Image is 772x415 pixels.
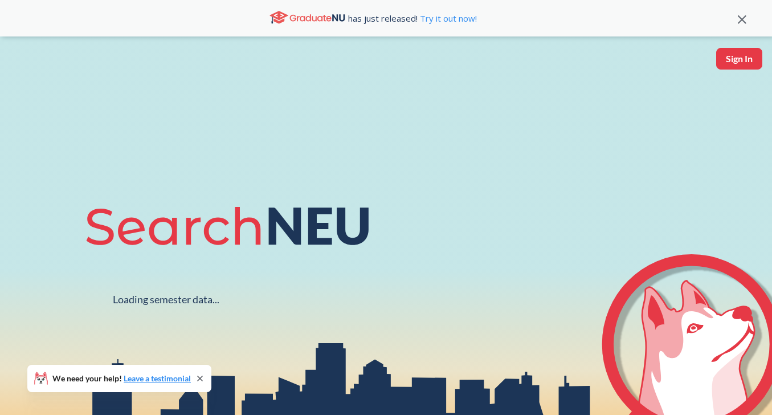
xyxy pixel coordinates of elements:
span: We need your help! [52,375,191,383]
a: Try it out now! [418,13,477,24]
a: Leave a testimonial [124,373,191,383]
span: has just released! [348,12,477,25]
a: sandbox logo [11,48,38,86]
button: Sign In [716,48,762,70]
img: sandbox logo [11,48,38,83]
div: Loading semester data... [113,293,219,306]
